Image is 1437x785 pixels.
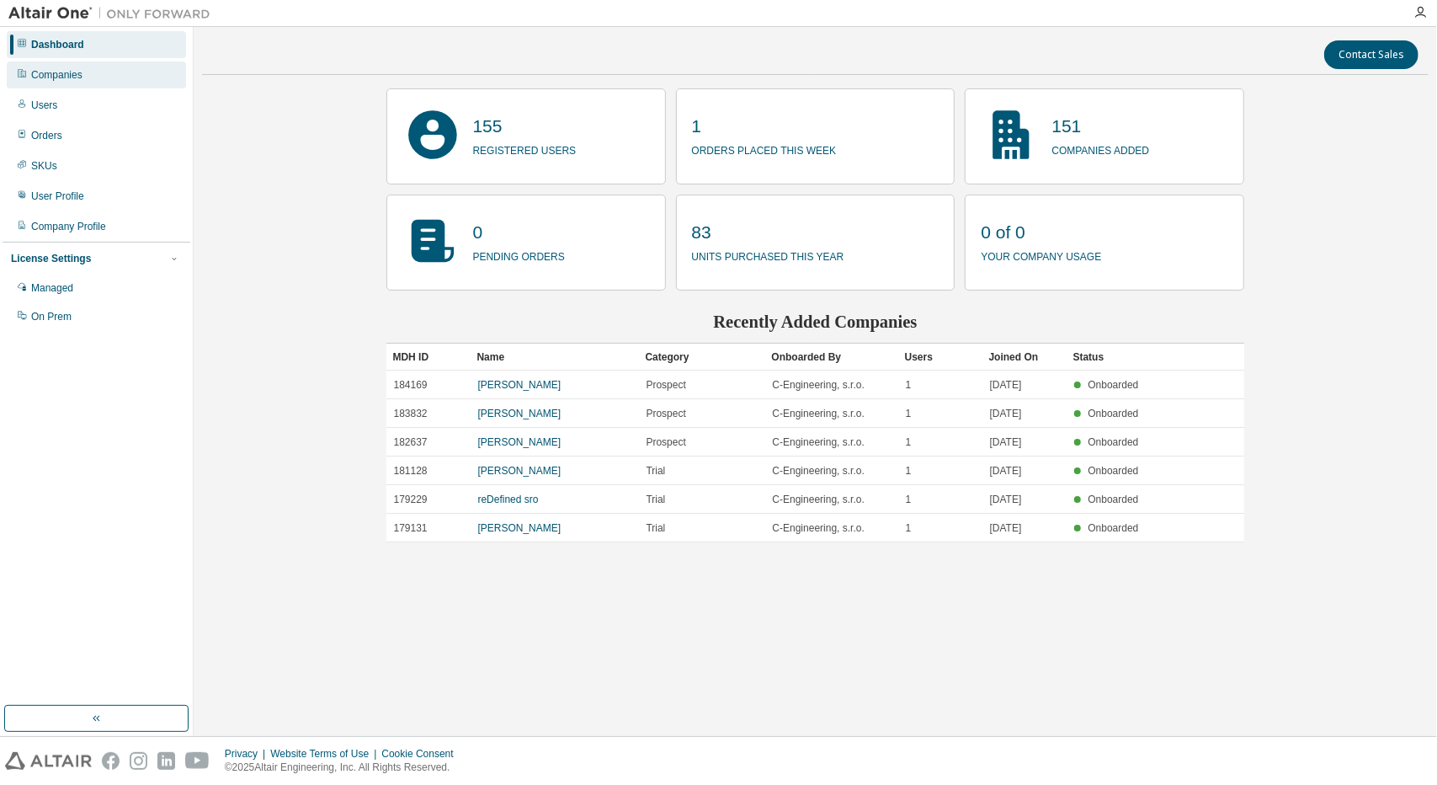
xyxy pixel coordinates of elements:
p: 155 [473,114,577,139]
img: facebook.svg [102,752,120,770]
span: Prospect [647,378,686,392]
span: [DATE] [990,464,1022,478]
div: Joined On [989,344,1060,371]
span: 179131 [394,521,428,535]
span: Onboarded [1088,436,1138,448]
span: 1 [906,407,912,420]
img: linkedin.svg [157,752,175,770]
p: 0 of 0 [981,220,1101,245]
span: [DATE] [990,521,1022,535]
span: C-Engineering, s.r.o. [773,435,865,449]
img: Altair One [8,5,219,22]
span: Trial [647,464,666,478]
p: orders placed this week [692,139,837,158]
span: 184169 [394,378,428,392]
p: registered users [473,139,577,158]
div: Company Profile [31,220,106,233]
div: Name [477,344,632,371]
img: youtube.svg [185,752,210,770]
span: 1 [906,493,912,506]
a: [PERSON_NAME] [478,408,561,419]
p: pending orders [473,245,565,264]
span: [DATE] [990,493,1022,506]
div: Companies [31,68,82,82]
div: Status [1073,344,1144,371]
h2: Recently Added Companies [386,311,1245,333]
a: [PERSON_NAME] [478,522,561,534]
div: Users [31,99,57,112]
span: Prospect [647,435,686,449]
a: [PERSON_NAME] [478,379,561,391]
div: Orders [31,129,62,142]
div: SKUs [31,159,57,173]
div: License Settings [11,252,91,265]
p: 1 [692,114,837,139]
span: C-Engineering, s.r.o. [773,521,865,535]
span: Onboarded [1088,494,1138,505]
span: C-Engineering, s.r.o. [773,493,865,506]
div: Website Terms of Use [270,747,381,761]
p: companies added [1051,139,1149,158]
span: 181128 [394,464,428,478]
a: [PERSON_NAME] [478,436,561,448]
div: User Profile [31,190,84,203]
span: 1 [906,378,912,392]
span: Onboarded [1088,465,1138,477]
img: instagram.svg [130,752,147,770]
span: Onboarded [1088,379,1138,391]
p: your company usage [981,245,1101,264]
div: Cookie Consent [381,747,463,761]
p: © 2025 Altair Engineering, Inc. All Rights Reserved. [225,761,464,775]
div: Managed [31,281,73,295]
span: C-Engineering, s.r.o. [773,407,865,420]
a: [PERSON_NAME] [478,465,561,477]
span: C-Engineering, s.r.o. [773,464,865,478]
span: 183832 [394,407,428,420]
p: 83 [692,220,844,245]
span: Onboarded [1088,408,1138,419]
div: MDH ID [393,344,464,371]
span: [DATE] [990,407,1022,420]
span: [DATE] [990,378,1022,392]
p: units purchased this year [692,245,844,264]
span: Trial [647,521,666,535]
a: reDefined sro [478,494,539,505]
span: Prospect [647,407,686,420]
div: On Prem [31,310,72,323]
span: 1 [906,435,912,449]
p: 151 [1051,114,1149,139]
span: 179229 [394,493,428,506]
div: Users [905,344,976,371]
div: Onboarded By [772,344,891,371]
span: 182637 [394,435,428,449]
div: Privacy [225,747,270,761]
div: Dashboard [31,38,84,51]
span: [DATE] [990,435,1022,449]
div: Category [646,344,758,371]
span: 1 [906,464,912,478]
span: 1 [906,521,912,535]
span: C-Engineering, s.r.o. [773,378,865,392]
span: Trial [647,493,666,506]
p: 0 [473,220,565,245]
img: altair_logo.svg [5,752,92,770]
button: Contact Sales [1324,40,1418,69]
span: Onboarded [1088,522,1138,534]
